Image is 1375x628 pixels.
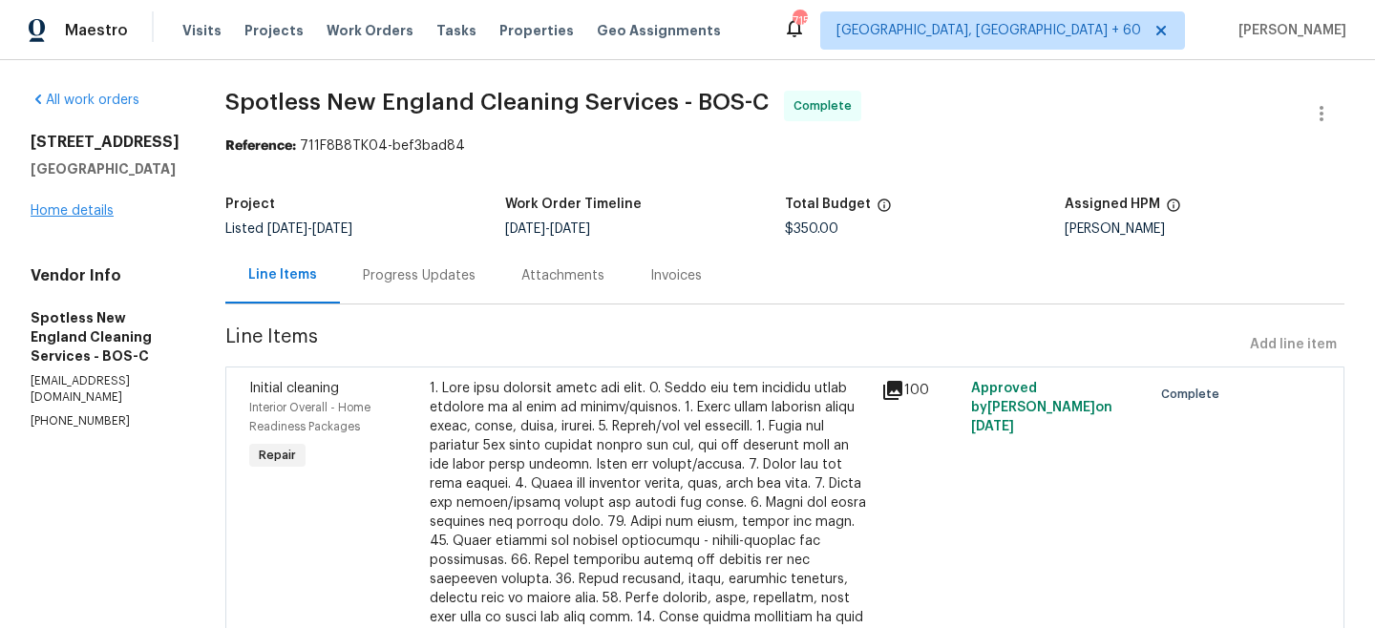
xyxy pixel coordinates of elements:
[327,21,413,40] span: Work Orders
[363,266,476,285] div: Progress Updates
[249,402,370,432] span: Interior Overall - Home Readiness Packages
[312,222,352,236] span: [DATE]
[225,91,769,114] span: Spotless New England Cleaning Services - BOS-C
[877,198,892,222] span: The total cost of line items that have been proposed by Opendoor. This sum includes line items th...
[1166,198,1181,222] span: The hpm assigned to this work order.
[225,136,1344,156] div: 711F8B8TK04-bef3bad84
[971,420,1014,433] span: [DATE]
[505,198,642,211] h5: Work Order Timeline
[31,413,180,429] p: [PHONE_NUMBER]
[31,373,180,406] p: [EMAIL_ADDRESS][DOMAIN_NAME]
[225,139,296,153] b: Reference:
[251,446,304,465] span: Repair
[1065,198,1160,211] h5: Assigned HPM
[505,222,545,236] span: [DATE]
[505,222,590,236] span: -
[436,24,476,37] span: Tasks
[793,11,806,31] div: 715
[244,21,304,40] span: Projects
[1065,222,1344,236] div: [PERSON_NAME]
[225,327,1242,363] span: Line Items
[31,266,180,285] h4: Vendor Info
[31,133,180,152] h2: [STREET_ADDRESS]
[785,222,838,236] span: $350.00
[225,222,352,236] span: Listed
[793,96,859,115] span: Complete
[182,21,222,40] span: Visits
[31,204,114,218] a: Home details
[971,382,1112,433] span: Approved by [PERSON_NAME] on
[650,266,702,285] div: Invoices
[597,21,721,40] span: Geo Assignments
[65,21,128,40] span: Maestro
[836,21,1141,40] span: [GEOGRAPHIC_DATA], [GEOGRAPHIC_DATA] + 60
[31,159,180,178] h5: [GEOGRAPHIC_DATA]
[521,266,604,285] div: Attachments
[267,222,352,236] span: -
[499,21,574,40] span: Properties
[267,222,307,236] span: [DATE]
[249,382,339,395] span: Initial cleaning
[1231,21,1346,40] span: [PERSON_NAME]
[881,379,960,402] div: 100
[550,222,590,236] span: [DATE]
[785,198,871,211] h5: Total Budget
[31,94,139,107] a: All work orders
[1161,385,1227,404] span: Complete
[248,265,317,284] div: Line Items
[225,198,275,211] h5: Project
[31,308,180,366] h5: Spotless New England Cleaning Services - BOS-C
